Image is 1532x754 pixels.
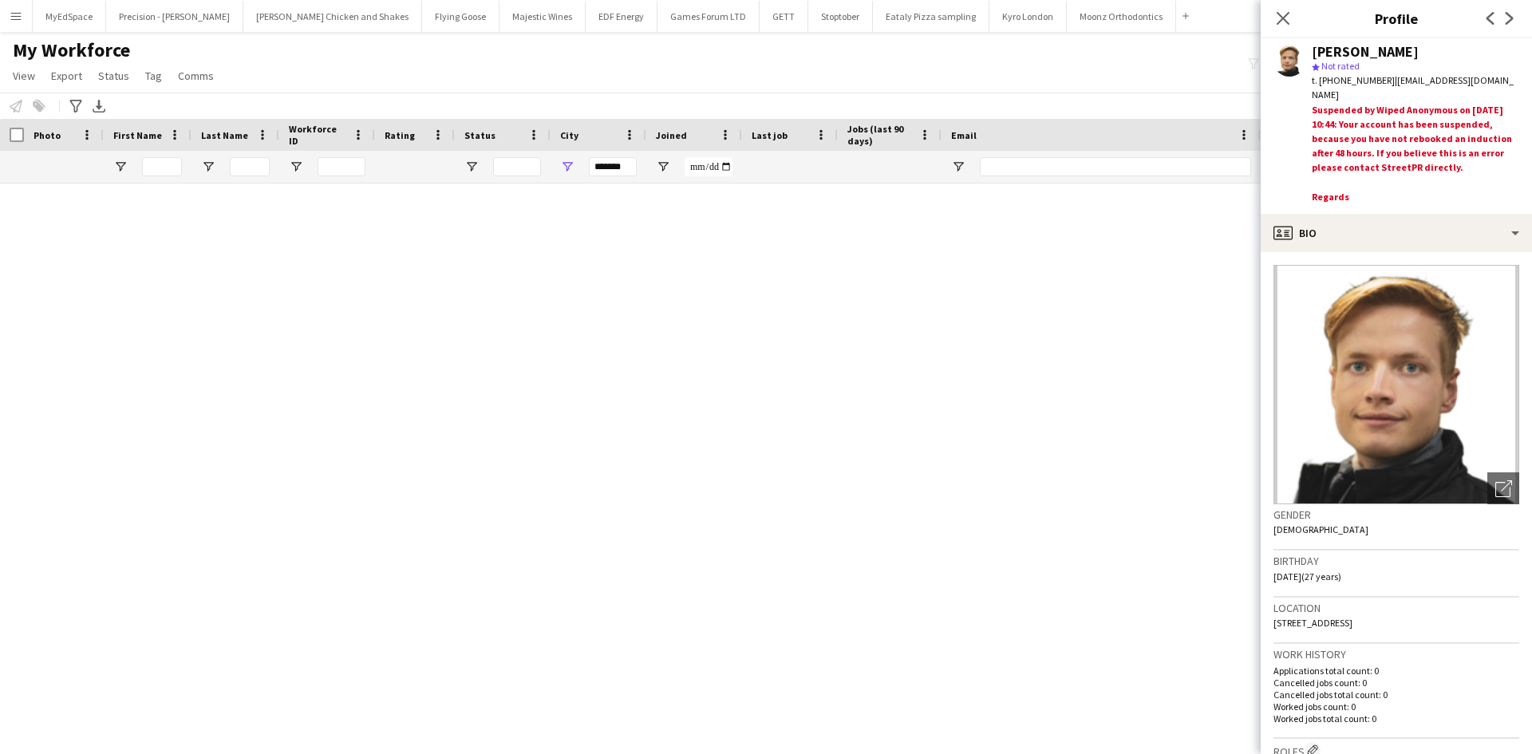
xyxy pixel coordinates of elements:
input: Workforce ID Filter Input [318,157,365,176]
a: Comms [172,65,220,86]
p: Worked jobs total count: 0 [1273,713,1519,724]
span: Tag [145,69,162,83]
img: Crew avatar or photo [1273,265,1519,504]
h3: Work history [1273,647,1519,661]
span: First Name [113,129,162,141]
input: City Filter Input [589,157,637,176]
span: Not rated [1321,60,1360,72]
span: View [13,69,35,83]
button: [PERSON_NAME] Chicken and Shakes [243,1,422,32]
span: | [EMAIL_ADDRESS][DOMAIN_NAME] [1312,74,1514,101]
button: EDF Energy [586,1,657,32]
div: Open photos pop-in [1487,472,1519,504]
span: t. [PHONE_NUMBER] [1312,74,1395,86]
input: First Name Filter Input [142,157,182,176]
input: Email Filter Input [980,157,1251,176]
app-action-btn: Export XLSX [89,97,109,116]
p: Applications total count: 0 [1273,665,1519,677]
h3: Birthday [1273,554,1519,568]
button: Open Filter Menu [289,160,303,174]
div: Suspended by Wiped Anonymous on [DATE] 10:44: Your account has been suspended, because you have n... [1312,103,1519,207]
div: Bio [1261,214,1532,252]
span: [DATE] (27 years) [1273,570,1341,582]
span: Export [51,69,82,83]
span: [DEMOGRAPHIC_DATA] [1273,523,1368,535]
p: Worked jobs count: 0 [1273,701,1519,713]
button: MyEdSpace [33,1,106,32]
button: Majestic Wines [499,1,586,32]
span: Email [951,129,977,141]
button: Open Filter Menu [656,160,670,174]
a: Tag [139,65,168,86]
button: Precision - [PERSON_NAME] [106,1,243,32]
span: My Workforce [13,38,130,62]
span: [STREET_ADDRESS] [1273,617,1352,629]
a: View [6,65,41,86]
span: Jobs (last 90 days) [847,123,913,147]
app-action-btn: Advanced filters [66,97,85,116]
span: City [560,129,578,141]
button: GETT [760,1,808,32]
button: Eataly Pizza sampling [873,1,989,32]
button: Open Filter Menu [951,160,965,174]
p: Cancelled jobs count: 0 [1273,677,1519,689]
button: Open Filter Menu [201,160,215,174]
a: Status [92,65,136,86]
div: [PERSON_NAME] [1312,45,1419,59]
button: Flying Goose [422,1,499,32]
span: Status [98,69,129,83]
button: Games Forum LTD [657,1,760,32]
span: Last Name [201,129,248,141]
span: Workforce ID [289,123,346,147]
span: Status [464,129,496,141]
h3: Profile [1261,8,1532,29]
h3: Location [1273,601,1519,615]
button: Stoptober [808,1,873,32]
input: Status Filter Input [493,157,541,176]
button: Open Filter Menu [560,160,574,174]
input: Last Name Filter Input [230,157,270,176]
span: Last job [752,129,788,141]
button: Open Filter Menu [113,160,128,174]
span: Photo [34,129,61,141]
input: Joined Filter Input [685,157,732,176]
button: Open Filter Menu [464,160,479,174]
button: Kyro London [989,1,1067,32]
span: Joined [656,129,687,141]
span: Rating [385,129,415,141]
a: Export [45,65,89,86]
span: Comms [178,69,214,83]
button: Moonz Orthodontics [1067,1,1176,32]
h3: Gender [1273,507,1519,522]
p: Cancelled jobs total count: 0 [1273,689,1519,701]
